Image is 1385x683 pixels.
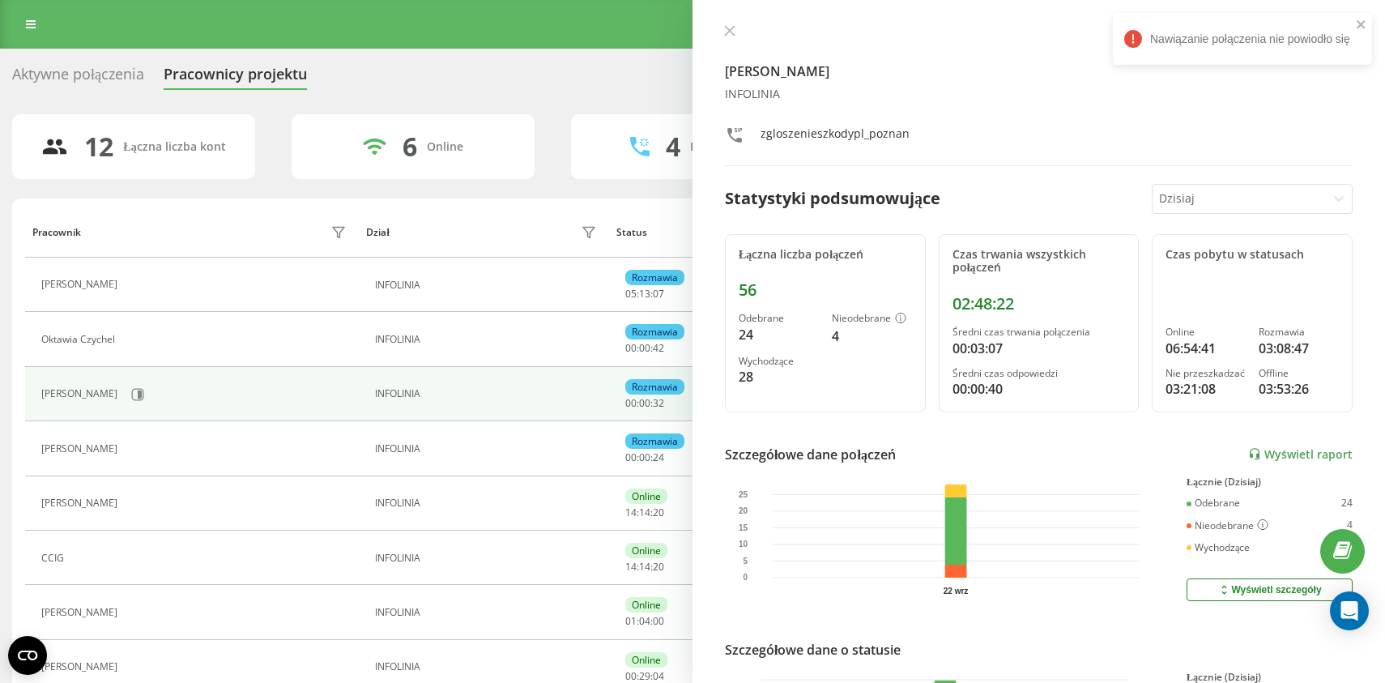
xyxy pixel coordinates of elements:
[1259,327,1339,338] div: Rozmawia
[1248,447,1353,461] a: Wyświetl raport
[375,607,600,618] div: INFOLINIA
[1259,379,1339,399] div: 03:53:26
[653,560,664,574] span: 20
[625,324,684,339] div: Rozmawia
[666,131,680,162] div: 4
[625,671,664,682] div: : :
[375,553,600,564] div: INFOLINIA
[653,614,664,628] span: 00
[832,327,912,346] div: 4
[375,388,600,399] div: INFOLINIA
[1341,497,1353,509] div: 24
[1187,672,1353,683] div: Łącznie (Dzisiaj)
[653,341,664,355] span: 42
[739,540,748,549] text: 10
[739,356,819,367] div: Wychodzące
[32,227,81,238] div: Pracownik
[1330,591,1369,630] div: Open Intercom Messenger
[375,443,600,455] div: INFOLINIA
[639,341,650,355] span: 00
[625,614,637,628] span: 01
[1187,519,1268,532] div: Nieodebrane
[739,325,819,344] div: 24
[366,227,389,238] div: Dział
[739,523,748,531] text: 15
[41,661,121,672] div: [PERSON_NAME]
[41,607,121,618] div: [PERSON_NAME]
[427,140,463,154] div: Online
[639,287,650,301] span: 13
[639,614,650,628] span: 04
[625,561,664,573] div: : :
[625,507,664,519] div: : :
[1166,339,1246,358] div: 06:54:41
[625,669,637,683] span: 00
[739,489,748,498] text: 25
[1166,327,1246,338] div: Online
[1187,542,1250,553] div: Wychodzące
[625,270,684,285] div: Rozmawia
[1217,583,1321,596] div: Wyświetl szczegóły
[653,506,664,519] span: 20
[625,396,637,410] span: 00
[123,140,225,154] div: Łączna liczba kont
[832,313,912,326] div: Nieodebrane
[653,396,664,410] span: 32
[639,450,650,464] span: 00
[625,489,667,504] div: Online
[1187,578,1353,601] button: Wyświetl szczegóły
[952,368,1126,379] div: Średni czas odpowiedzi
[952,248,1126,275] div: Czas trwania wszystkich połączeń
[41,497,121,509] div: [PERSON_NAME]
[1166,248,1339,262] div: Czas pobytu w statusach
[639,506,650,519] span: 14
[625,652,667,668] div: Online
[725,186,940,211] div: Statystyki podsumowujące
[1259,368,1339,379] div: Offline
[164,66,307,91] div: Pracownicy projektu
[690,140,755,154] div: Rozmawiają
[84,131,113,162] div: 12
[625,288,664,300] div: : :
[616,227,647,238] div: Status
[1166,368,1246,379] div: Nie przeszkadzać
[739,248,912,262] div: Łączna liczba połączeń
[625,560,637,574] span: 14
[639,560,650,574] span: 14
[739,506,748,515] text: 20
[739,280,912,300] div: 56
[725,88,1353,101] div: INFOLINIA
[744,573,748,582] text: 0
[8,636,47,675] button: Open CMP widget
[952,327,1126,338] div: Średni czas trwania połączenia
[41,443,121,455] div: [PERSON_NAME]
[653,669,664,683] span: 04
[625,452,664,463] div: : :
[739,313,819,324] div: Odebrane
[41,553,68,564] div: CCIG
[1166,379,1246,399] div: 03:21:08
[1356,18,1367,33] button: close
[653,450,664,464] span: 24
[725,62,1353,81] h4: [PERSON_NAME]
[403,131,417,162] div: 6
[625,616,664,627] div: : :
[944,587,969,595] text: 22 wrz
[625,287,637,301] span: 05
[761,126,910,149] div: zgloszenieszkodypl_poznan
[1187,476,1353,488] div: Łącznie (Dzisiaj)
[952,339,1126,358] div: 00:03:07
[12,66,144,91] div: Aktywne połączenia
[625,506,637,519] span: 14
[725,445,896,464] div: Szczegółowe dane połączeń
[375,334,600,345] div: INFOLINIA
[41,279,121,290] div: [PERSON_NAME]
[1347,519,1353,532] div: 4
[375,661,600,672] div: INFOLINIA
[952,294,1126,314] div: 02:48:22
[1113,13,1372,65] div: Nawiązanie połączenia nie powiodło się
[739,367,819,386] div: 28
[639,396,650,410] span: 00
[625,543,667,558] div: Online
[625,343,664,354] div: : :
